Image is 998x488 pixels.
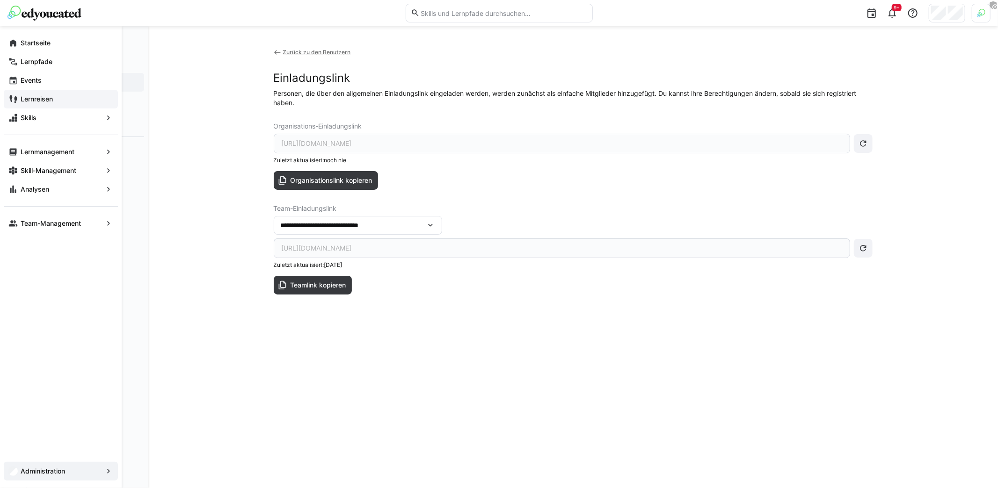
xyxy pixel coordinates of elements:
div: Team-Einladungslink [274,205,337,212]
input: Skills und Lernpfade durchsuchen… [420,9,587,17]
span: Teamlink kopieren [289,280,347,290]
button: Organisationslink kopieren [274,171,379,190]
div: [URL][DOMAIN_NAME] [274,238,850,258]
div: [URL][DOMAIN_NAME] [274,134,850,153]
div: Organisations-Einladungslink [274,122,873,134]
div: Einladungslink [274,71,873,85]
div: Zurück zu den Benutzern [283,49,351,56]
div: Personen, die über den allgemeinen Einladungslink eingeladen werden, werden zunächst als einfache... [274,89,873,108]
span: [DATE] [324,261,342,268]
span: Organisationslink kopieren [289,176,373,185]
div: Zuletzt aktualisiert: noch nie [274,157,873,164]
button: Teamlink kopieren [274,276,352,294]
div: Zuletzt aktualisiert: [274,262,873,268]
span: 9+ [894,5,900,10]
